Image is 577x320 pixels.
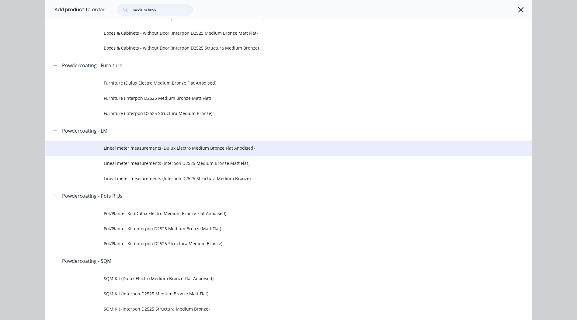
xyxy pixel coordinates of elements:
[62,192,123,200] div: Powdercoating - Pots R Us
[104,80,446,86] span: Furniture (Dulux Electro Medium Bronze Flat Anodised)
[62,257,111,265] div: Powdercoating - SQM
[104,225,446,232] span: Pot/Planter Kit (Interpon D2525 Medium Bronze Matt Flat)
[104,145,446,151] span: Lineal meter measurements (Dulux Electro Medium Bronze Flat Anodised)
[104,45,446,51] span: Boxes & Cabinets - without Door (Interpon D2525 Structura Medium Bronze)
[104,275,446,282] span: SQM Kit (Dulux Electro Medium Bronze Flat Anodised)
[133,4,193,16] input: Search...
[104,240,446,247] span: Pot/Planter Kit (Interpon D2525 Structura Medium Bronze)
[104,95,446,101] span: Furniture (Interpon D2525 Medium Bronze Matt Flat)
[62,127,107,134] div: Powdercoating - LM
[104,30,446,36] span: Boxes & Cabinets - without Door (Interpon D2525 Medium Bronze Matt Flat)
[104,160,446,166] span: Lineal meter measurements (Interpon D2525 Medium Bronze Matt Flat)
[104,306,446,312] span: SQM Kit (Interpon D2525 Structura Medium Bronze)
[104,175,446,182] span: Lineal meter measurements (Interpon D2525 Structura Medium Bronze)
[104,210,446,217] span: Pot/Planter Kit (Dulux Electro Medium Bronze Flat Anodised)
[104,290,446,297] span: SQM Kit (Interpon D2525 Medium Bronze Matt Flat)
[104,110,446,117] span: Furniture (Interpon D2525 Structura Medium Bronze)
[62,62,122,69] div: Powdercoating - Furniture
